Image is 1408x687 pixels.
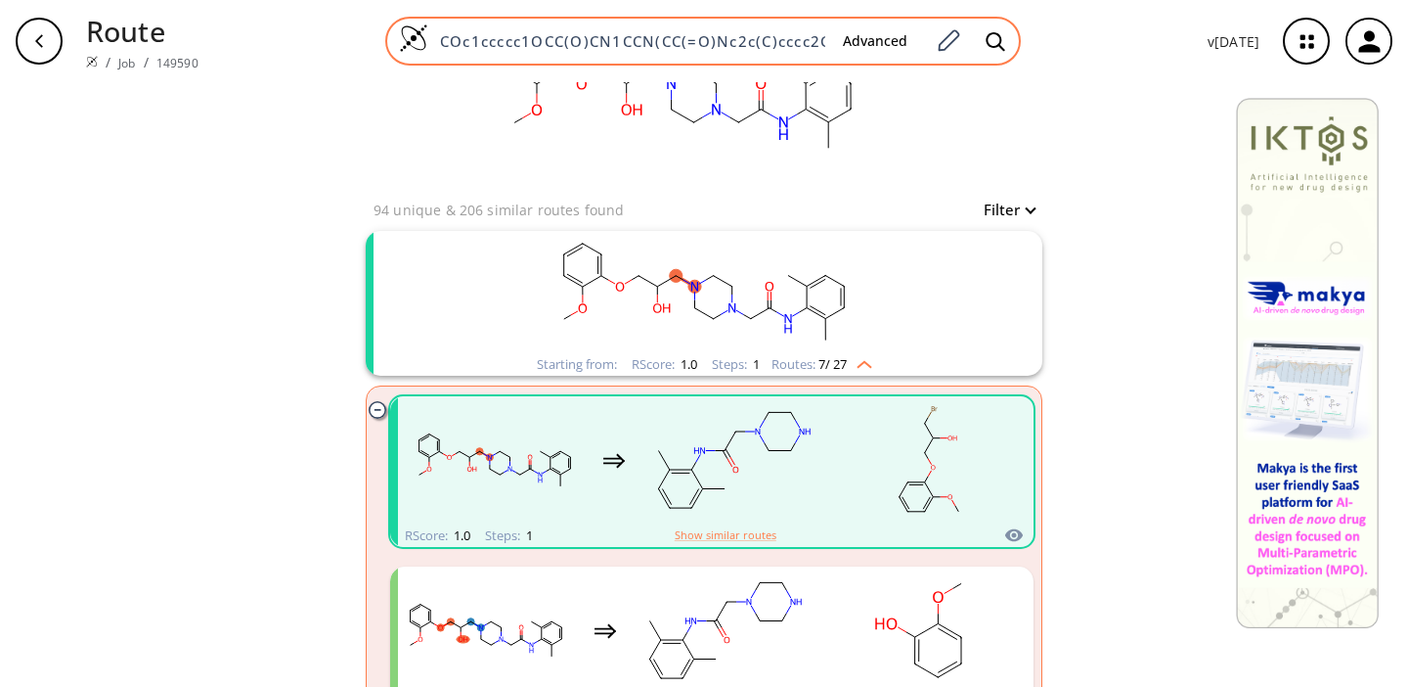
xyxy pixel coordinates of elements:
[712,358,760,371] div: Steps :
[106,52,110,72] li: /
[818,358,847,371] span: 7 / 27
[399,23,428,53] img: Logo Spaya
[451,527,470,544] span: 1.0
[1208,31,1259,52] p: v [DATE]
[632,358,697,371] div: RScore :
[827,23,923,60] button: Advanced
[407,399,583,522] svg: COc1ccccc1OCC(O)CN1CCN(CC(=O)Nc2c(C)cccc2C)CC1
[374,200,624,220] p: 94 unique & 206 similar routes found
[972,203,1034,217] button: Filter
[1236,98,1379,628] img: Banner
[847,353,872,369] img: Up
[537,358,617,371] div: Starting from:
[86,10,198,52] p: Route
[523,527,533,544] span: 1
[771,358,872,371] div: Routes:
[678,355,697,373] span: 1.0
[118,55,135,71] a: Job
[750,355,760,373] span: 1
[428,31,827,51] input: Enter SMILES
[841,399,1017,522] svg: COc1ccccc1OCC(O)CBr
[405,529,470,542] div: RScore :
[675,527,776,544] button: Show similar routes
[450,231,958,353] svg: COc1ccccc1OCC(O)CN1CCN(CC(=O)Nc2c(C)cccc2C)CC1
[86,56,98,68] img: Spaya logo
[144,52,149,72] li: /
[645,399,821,522] svg: Cc1cccc(C)c1NC(=O)CN1CCNCC1
[485,529,533,542] div: Steps :
[156,55,198,71] a: 149590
